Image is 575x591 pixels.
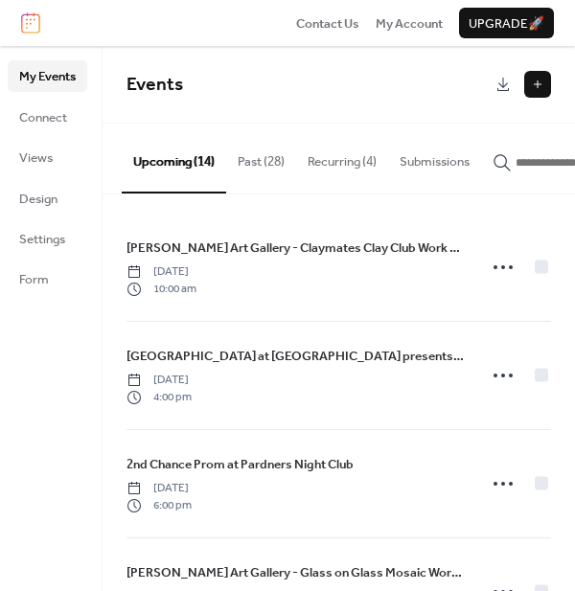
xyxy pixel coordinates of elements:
[469,14,544,34] span: Upgrade 🚀
[126,347,465,366] span: [GEOGRAPHIC_DATA] at [GEOGRAPHIC_DATA] presents Lake Jam!
[8,142,87,172] a: Views
[19,270,49,289] span: Form
[459,8,554,38] button: Upgrade🚀
[19,67,76,86] span: My Events
[126,563,465,582] span: [PERSON_NAME] Art Gallery - Glass on Glass Mosaic Workshop
[126,497,192,514] span: 6:00 pm
[122,124,226,193] button: Upcoming (14)
[126,263,196,281] span: [DATE]
[126,389,192,406] span: 4:00 pm
[126,454,354,475] a: 2nd Chance Prom at Pardners Night Club
[296,14,359,34] span: Contact Us
[8,102,87,132] a: Connect
[126,562,465,583] a: [PERSON_NAME] Art Gallery - Glass on Glass Mosaic Workshop
[226,124,296,191] button: Past (28)
[8,183,87,214] a: Design
[19,190,57,209] span: Design
[126,239,465,258] span: [PERSON_NAME] Art Gallery - Claymates Clay Club Work Day
[126,67,183,102] span: Events
[126,346,465,367] a: [GEOGRAPHIC_DATA] at [GEOGRAPHIC_DATA] presents Lake Jam!
[126,281,196,298] span: 10:00 am
[126,372,192,389] span: [DATE]
[19,230,65,249] span: Settings
[126,238,465,259] a: [PERSON_NAME] Art Gallery - Claymates Clay Club Work Day
[8,223,87,254] a: Settings
[376,14,443,34] span: My Account
[126,455,354,474] span: 2nd Chance Prom at Pardners Night Club
[376,13,443,33] a: My Account
[126,480,192,497] span: [DATE]
[388,124,481,191] button: Submissions
[19,148,53,168] span: Views
[8,60,87,91] a: My Events
[19,108,67,127] span: Connect
[8,263,87,294] a: Form
[296,124,388,191] button: Recurring (4)
[296,13,359,33] a: Contact Us
[21,12,40,34] img: logo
